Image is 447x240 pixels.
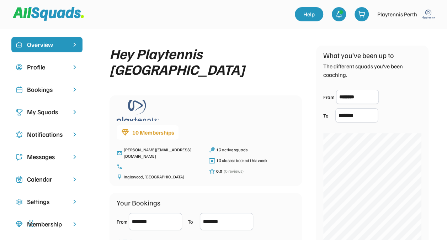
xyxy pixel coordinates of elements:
[323,112,334,119] div: To
[27,107,67,117] div: My Squads
[117,197,160,208] div: Your Bookings
[124,147,202,160] div: [PERSON_NAME][EMAIL_ADDRESS][DOMAIN_NAME]
[27,40,67,49] div: Overview
[27,174,67,184] div: Calendar
[71,198,78,205] img: chevron-right.svg
[188,218,198,225] div: To
[27,85,67,94] div: Bookings
[16,131,23,138] img: Icon%20copy%204.svg
[71,221,78,228] img: chevron-right.svg
[132,128,174,137] div: 10 Memberships
[323,93,335,101] div: From
[358,11,365,18] img: shopping-cart-01%20%281%29.svg
[323,50,394,61] div: What you’ve been up to
[117,218,127,225] div: From
[216,157,294,164] div: 13 classes booked this week
[216,168,222,174] div: 0.0
[13,7,84,21] img: Squad%20Logo.svg
[16,86,23,93] img: Icon%20copy%202.svg
[295,7,323,21] a: Help
[71,131,78,138] img: chevron-right.svg
[27,219,67,229] div: Membership
[27,197,67,207] div: Settings
[16,153,23,161] img: Icon%20copy%205.svg
[421,7,436,21] img: playtennis%20blue%20logo%201.png
[27,130,67,139] div: Notifications
[377,10,417,19] div: Playtennis Perth
[110,46,302,77] div: Hey Playtennis [GEOGRAPHIC_DATA]
[216,147,294,153] div: 13 active squads
[71,176,78,183] img: chevron-right.svg
[224,168,244,174] div: (0 reviews)
[16,176,23,183] img: Icon%20copy%207.svg
[16,41,23,48] img: home-smile.svg
[335,11,342,18] img: bell-03%20%281%29.svg
[16,64,23,71] img: user-circle.svg
[323,62,421,79] div: The different squads you’ve been coaching.
[71,64,78,71] img: chevron-right.svg
[27,62,67,72] div: Profile
[16,198,23,205] img: Icon%20copy%2016.svg
[117,100,159,121] img: playtennis%20blue%20logo%201.png
[71,109,78,115] img: chevron-right.svg
[71,41,78,48] img: chevron-right%20copy%203.svg
[124,174,202,180] div: Inglewood, [GEOGRAPHIC_DATA]
[71,86,78,93] img: chevron-right.svg
[16,109,23,116] img: Icon%20copy%203.svg
[71,153,78,160] img: chevron-right.svg
[27,152,67,162] div: Messages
